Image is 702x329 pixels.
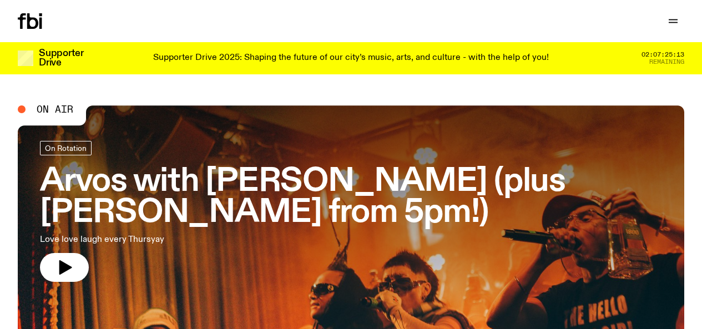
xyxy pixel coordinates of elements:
h3: Supporter Drive [39,49,83,68]
a: On Rotation [40,141,92,155]
a: Arvos with [PERSON_NAME] (plus [PERSON_NAME] from 5pm!)Love love laugh every Thursyay [40,141,662,282]
p: Love love laugh every Thursyay [40,233,324,246]
span: 02:07:25:13 [642,52,684,58]
span: On Rotation [45,144,87,153]
span: Remaining [649,59,684,65]
span: On Air [37,104,73,114]
h3: Arvos with [PERSON_NAME] (plus [PERSON_NAME] from 5pm!) [40,166,662,229]
p: Supporter Drive 2025: Shaping the future of our city’s music, arts, and culture - with the help o... [153,53,549,63]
